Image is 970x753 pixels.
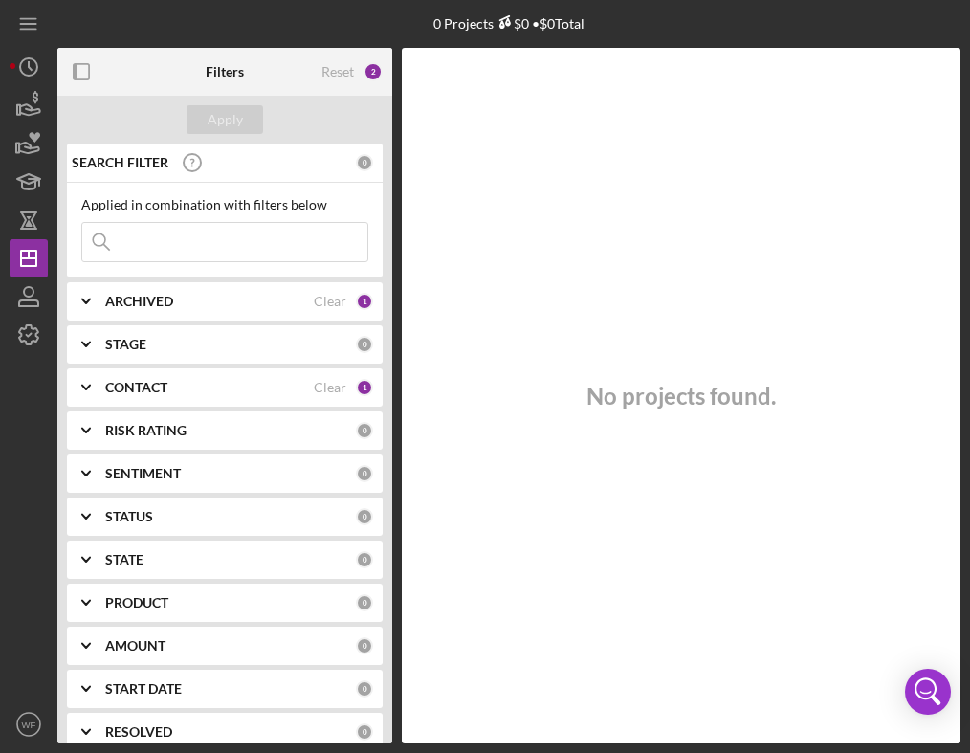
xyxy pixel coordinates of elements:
[72,155,168,170] b: SEARCH FILTER
[187,105,263,134] button: Apply
[10,705,48,743] button: WF
[356,422,373,439] div: 0
[356,379,373,396] div: 1
[206,64,244,79] b: Filters
[314,294,346,309] div: Clear
[105,466,181,481] b: SENTIMENT
[356,723,373,741] div: 0
[356,154,373,171] div: 0
[356,508,373,525] div: 0
[81,197,368,212] div: Applied in combination with filters below
[356,293,373,310] div: 1
[314,380,346,395] div: Clear
[105,552,143,567] b: STATE
[905,669,951,715] div: Open Intercom Messenger
[105,294,173,309] b: ARCHIVED
[433,15,584,32] div: 0 Projects • $0 Total
[105,380,167,395] b: CONTACT
[105,595,168,610] b: PRODUCT
[356,680,373,698] div: 0
[208,105,243,134] div: Apply
[105,509,153,524] b: STATUS
[321,64,354,79] div: Reset
[356,594,373,611] div: 0
[105,724,172,740] b: RESOLVED
[494,15,529,32] div: $0
[356,551,373,568] div: 0
[105,638,165,653] b: AMOUNT
[356,336,373,353] div: 0
[22,720,36,730] text: WF
[356,465,373,482] div: 0
[356,637,373,654] div: 0
[364,62,383,81] div: 2
[105,423,187,438] b: RISK RATING
[105,337,146,352] b: STAGE
[105,681,182,697] b: START DATE
[586,383,776,410] h3: No projects found.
